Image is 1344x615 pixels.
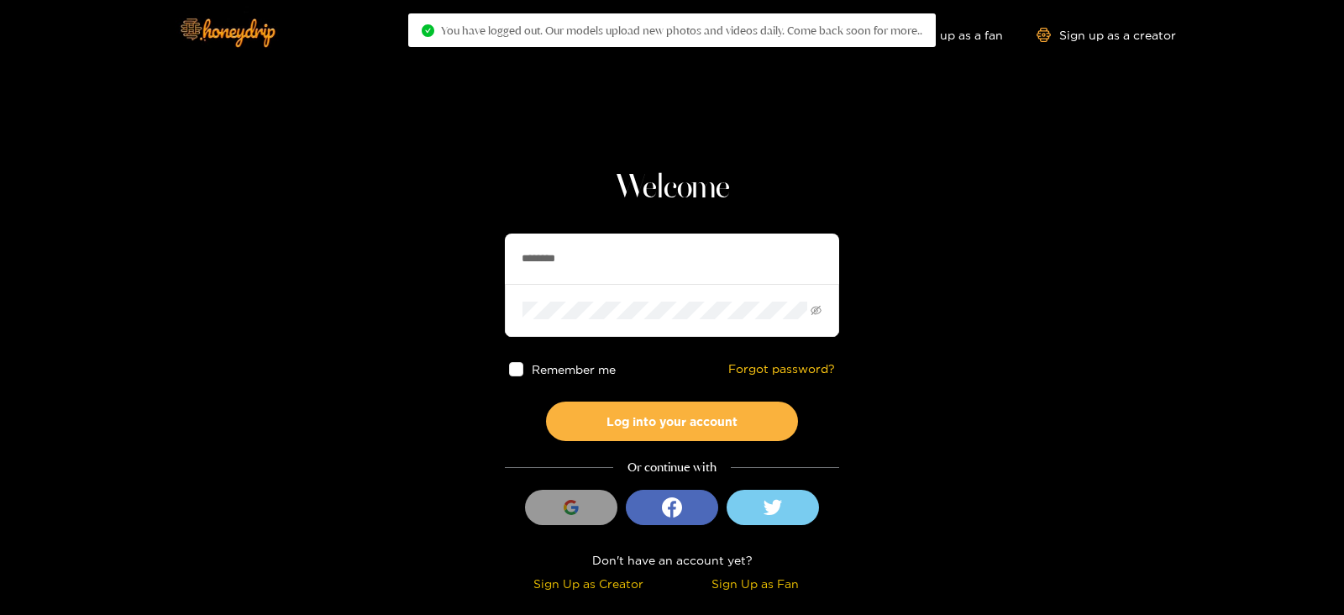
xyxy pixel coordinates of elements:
span: check-circle [422,24,434,37]
div: Sign Up as Fan [676,574,835,593]
span: Remember me [532,363,616,376]
div: Don't have an account yet? [505,550,839,570]
span: You have logged out. Our models upload new photos and videos daily. Come back soon for more.. [441,24,922,37]
button: Log into your account [546,402,798,441]
a: Sign up as a creator [1037,28,1176,42]
span: eye-invisible [811,305,822,316]
h1: Welcome [505,168,839,208]
a: Forgot password? [728,362,835,376]
a: Sign up as a fan [888,28,1003,42]
div: Sign Up as Creator [509,574,668,593]
div: Or continue with [505,458,839,477]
